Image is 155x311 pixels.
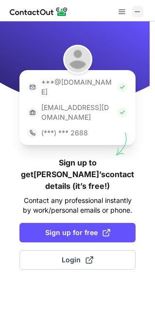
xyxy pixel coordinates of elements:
img: https://contactout.com/extension/app/static/media/login-email-icon.f64bce713bb5cd1896fef81aa7b14a... [28,82,37,92]
p: [EMAIL_ADDRESS][DOMAIN_NAME] [41,103,114,122]
button: Login [19,250,136,270]
img: Check Icon [118,108,127,117]
img: https://contactout.com/extension/app/static/media/login-phone-icon.bacfcb865e29de816d437549d7f4cb... [28,128,37,138]
img: Check Icon [118,82,127,92]
span: Login [62,255,93,265]
p: ***@[DOMAIN_NAME] [41,77,114,97]
img: ContactOut v5.3.10 [10,6,68,18]
p: Contact any professional instantly by work/personal emails or phone. [19,196,136,215]
span: Sign up for free [45,228,110,238]
h1: Sign up to get [PERSON_NAME]’s contact details (it’s free!) [19,157,136,192]
img: https://contactout.com/extension/app/static/media/login-work-icon.638a5007170bc45168077fde17b29a1... [28,108,37,117]
button: Sign up for free [19,223,136,242]
img: Shruti Deshmukh [63,45,92,74]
